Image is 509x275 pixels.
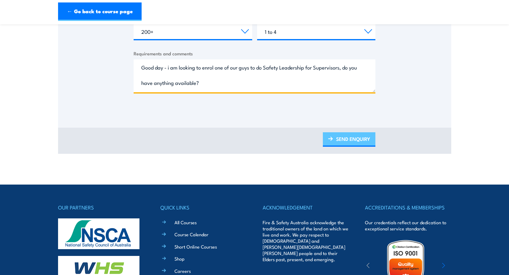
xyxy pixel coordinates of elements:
h4: OUR PARTNERS [58,203,144,212]
p: Our credentials reflect our dedication to exceptional service standards. [365,219,451,232]
img: nsca-logo-footer [58,218,139,249]
a: Course Calendar [174,231,209,237]
a: Short Online Courses [174,243,217,250]
h4: ACCREDITATIONS & MEMBERSHIPS [365,203,451,212]
h4: ACKNOWLEDGEMENT [263,203,349,212]
a: SEND ENQUIRY [323,132,375,147]
label: Requirements and comments [134,50,375,57]
h4: QUICK LINKS [160,203,246,212]
a: Careers [174,268,191,274]
a: All Courses [174,219,197,225]
a: Shop [174,255,185,262]
a: ← Go back to course page [58,2,142,21]
p: Fire & Safety Australia acknowledge the traditional owners of the land on which we live and work.... [263,219,349,262]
